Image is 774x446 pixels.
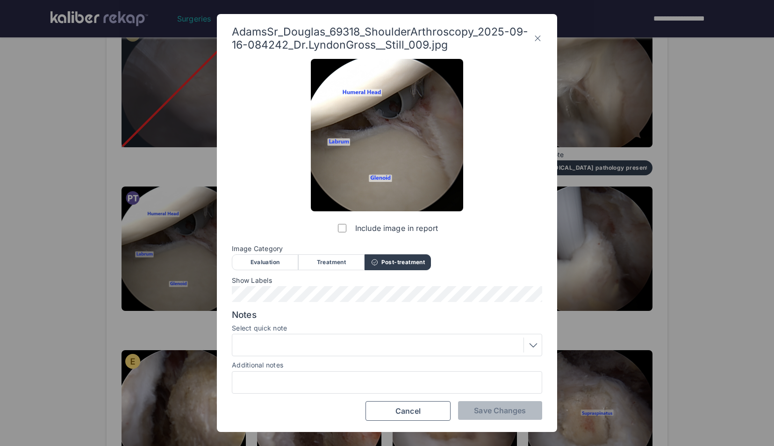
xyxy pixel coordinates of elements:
span: Show Labels [232,277,542,284]
span: Image Category [232,245,542,252]
button: Save Changes [458,401,542,420]
label: Select quick note [232,324,542,332]
span: AdamsSr_Douglas_69318_ShoulderArthroscopy_2025-09-16-084242_Dr.LyndonGross__Still_009.jpg [232,25,533,51]
input: Include image in report [338,224,346,232]
span: Notes [232,309,542,321]
label: Include image in report [336,219,438,237]
div: Post-treatment [365,254,431,270]
span: Cancel [395,406,421,416]
div: Treatment [298,254,365,270]
label: Additional notes [232,361,283,369]
img: AdamsSr_Douglas_69318_ShoulderArthroscopy_2025-09-16-084242_Dr.LyndonGross__Still_009.jpg [311,59,463,211]
div: Evaluation [232,254,298,270]
span: Save Changes [474,406,526,415]
button: Cancel [365,401,451,421]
